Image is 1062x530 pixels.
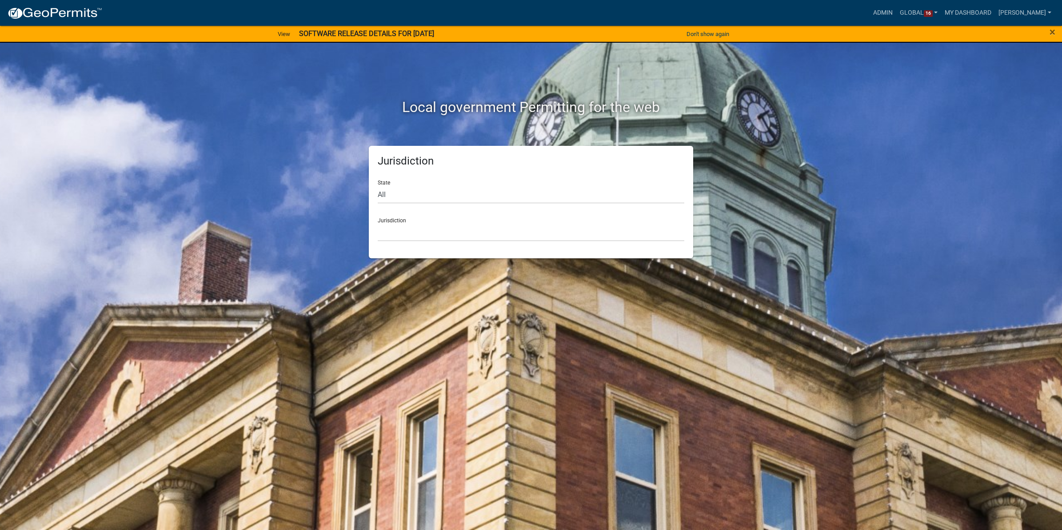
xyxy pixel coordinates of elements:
[378,155,684,168] h5: Jurisdiction
[870,4,896,21] a: Admin
[896,4,942,21] a: Global16
[1050,27,1055,37] button: Close
[683,27,733,41] button: Don't show again
[995,4,1055,21] a: [PERSON_NAME]
[284,99,778,116] h2: Local government Permitting for the web
[924,10,933,17] span: 16
[274,27,294,41] a: View
[299,29,434,38] strong: SOFTWARE RELEASE DETAILS FOR [DATE]
[1050,26,1055,38] span: ×
[941,4,995,21] a: My Dashboard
